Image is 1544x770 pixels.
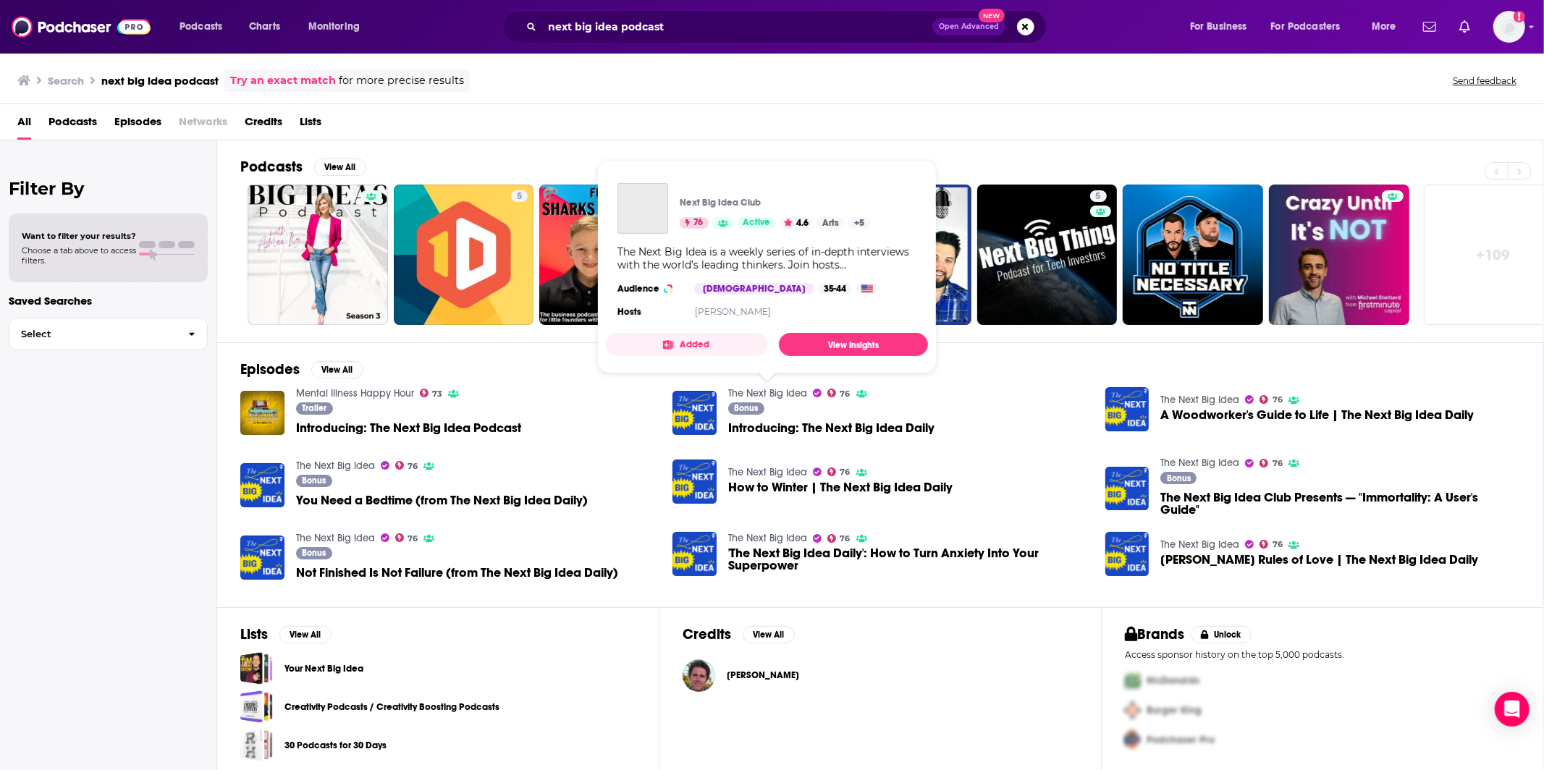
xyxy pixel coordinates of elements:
[1417,14,1442,39] a: Show notifications dropdown
[296,422,521,434] a: Introducing: The Next Big Idea Podcast
[827,389,851,397] a: 76
[308,17,360,37] span: Monitoring
[296,532,375,544] a: The Next Big Idea
[314,158,366,176] button: View All
[818,283,852,295] div: 35-44
[1105,467,1149,511] img: The Next Big Idea Club Presents — "Immortality: A User's Guide"
[1160,554,1478,566] span: [PERSON_NAME] Rules of Love | The Next Big Idea Daily
[680,197,761,208] p: Next Big Idea Club
[695,306,771,317] a: [PERSON_NAME]
[302,549,326,557] span: Bonus
[22,245,136,266] span: Choose a tab above to access filters.
[840,391,851,397] span: 76
[240,690,273,723] a: Creativity Podcasts / Creativity Boosting Podcasts
[240,158,366,176] a: PodcastsView All
[245,110,282,140] a: Credits
[683,652,1078,698] button: Rufus GriscomRufus Griscom
[939,23,999,30] span: Open Advanced
[22,231,136,241] span: Want to filter your results?
[672,391,717,435] img: Introducing: The Next Big Idea Daily
[298,15,379,38] button: open menu
[302,404,326,412] span: Trailer
[240,360,363,378] a: EpisodesView All
[517,190,522,204] span: 5
[1119,695,1147,725] img: Second Pro Logo
[672,460,717,504] a: How to Winter | The Next Big Idea Daily
[693,216,703,230] span: 76
[240,15,289,38] a: Charts
[728,547,1088,572] span: 'The Next Big Idea Daily': How to Turn Anxiety Into Your Superpower
[300,110,321,140] a: Lists
[683,625,731,643] h2: Credits
[827,534,851,543] a: 76
[735,404,759,412] span: Bonus
[1160,457,1239,469] a: The Next Big Idea
[180,17,222,37] span: Podcasts
[48,110,97,140] a: Podcasts
[12,13,151,41] a: Podchaser - Follow, Share and Rate Podcasts
[1167,474,1191,483] span: Bonus
[101,74,219,88] h3: next big idea podcast
[728,481,953,494] span: How to Winter | The Next Big Idea Daily
[1160,538,1239,551] a: The Next Big Idea
[1180,15,1265,38] button: open menu
[9,318,208,350] button: Select
[1271,17,1341,37] span: For Podcasters
[240,391,284,435] img: Introducing: The Next Big Idea Podcast
[48,74,84,88] h3: Search
[683,659,715,692] img: Rufus Griscom
[1160,409,1474,421] a: A Woodworker's Guide to Life | The Next Big Idea Daily
[1105,532,1149,576] img: Jay Shetty’s Rules of Love | The Next Big Idea Daily
[296,387,414,399] a: Mental Illness Happy Hour
[1119,725,1147,755] img: Third Pro Logo
[848,217,870,229] a: +5
[1090,190,1107,202] a: 5
[680,183,870,192] a: The Next Big Idea
[511,190,528,202] a: 5
[169,15,241,38] button: open menu
[743,626,795,643] button: View All
[743,216,770,230] span: Active
[240,729,273,761] span: 30 Podcasts for 30 Days
[672,532,717,576] a: 'The Next Big Idea Daily': How to Turn Anxiety Into Your Superpower
[606,333,767,356] button: Added
[1105,387,1149,431] a: A Woodworker's Guide to Life | The Next Big Idea Daily
[617,306,641,318] h4: Hosts
[240,536,284,580] img: Not Finished Is Not Failure (from The Next Big Idea Daily)
[284,737,387,753] a: 30 Podcasts for 30 Days
[617,183,668,234] a: The Next Big Idea
[780,217,813,229] button: 4.6
[516,10,1060,43] div: Search podcasts, credits, & more...
[1191,626,1252,643] button: Unlock
[728,422,935,434] a: Introducing: The Next Big Idea Daily
[977,185,1118,325] a: 5
[1493,11,1525,43] button: Show profile menu
[394,185,534,325] a: 5
[296,567,618,579] span: Not Finished Is Not Failure (from The Next Big Idea Daily)
[728,387,807,399] a: The Next Big Idea
[737,217,776,229] a: Active
[932,18,1005,35] button: Open AdvancedNew
[1160,554,1478,566] a: Jay Shetty’s Rules of Love | The Next Big Idea Daily
[827,467,851,476] a: 76
[1147,674,1199,687] span: McDonalds
[296,460,375,472] a: The Next Big Idea
[683,625,795,643] a: CreditsView All
[1125,649,1520,660] p: Access sponsor history on the top 5,000 podcasts.
[617,283,683,295] h3: Audience
[727,669,799,681] span: [PERSON_NAME]
[1273,541,1283,548] span: 76
[240,360,300,378] h2: Episodes
[1160,394,1239,406] a: The Next Big Idea
[840,536,851,542] span: 76
[1260,395,1283,404] a: 76
[395,461,418,470] a: 76
[979,9,1005,22] span: New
